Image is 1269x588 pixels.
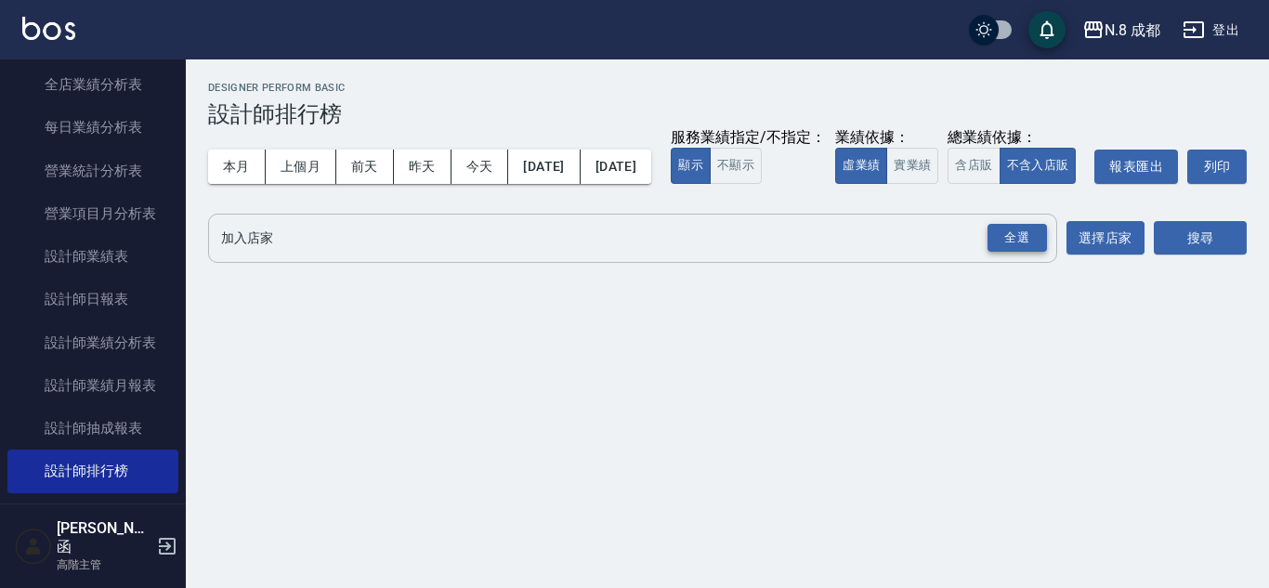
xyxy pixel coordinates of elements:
[266,150,336,184] button: 上個月
[1094,150,1178,184] button: 報表匯出
[451,150,509,184] button: 今天
[7,364,178,407] a: 設計師業績月報表
[710,148,762,184] button: 不顯示
[1154,221,1247,255] button: 搜尋
[835,148,887,184] button: 虛業績
[208,82,1247,94] h2: Designer Perform Basic
[336,150,394,184] button: 前天
[7,407,178,450] a: 設計師抽成報表
[57,519,151,556] h5: [PERSON_NAME]函
[7,450,178,492] a: 設計師排行榜
[15,528,52,565] img: Person
[208,150,266,184] button: 本月
[984,220,1051,256] button: Open
[988,224,1047,253] div: 全選
[835,128,938,148] div: 業績依據：
[394,150,451,184] button: 昨天
[208,101,1247,127] h3: 設計師排行榜
[1075,11,1168,49] button: N.8 成都
[1187,150,1247,184] button: 列印
[886,148,938,184] button: 實業績
[7,63,178,106] a: 全店業績分析表
[1105,19,1160,42] div: N.8 成都
[1175,13,1247,47] button: 登出
[22,17,75,40] img: Logo
[7,493,178,536] a: 商品銷售排行榜
[7,235,178,278] a: 設計師業績表
[948,148,1000,184] button: 含店販
[216,222,1021,255] input: 店家名稱
[1066,221,1145,255] button: 選擇店家
[671,148,711,184] button: 顯示
[508,150,580,184] button: [DATE]
[57,556,151,573] p: 高階主管
[7,321,178,364] a: 設計師業績分析表
[581,150,651,184] button: [DATE]
[948,128,1085,148] div: 總業績依據：
[671,128,826,148] div: 服務業績指定/不指定：
[7,106,178,149] a: 每日業績分析表
[7,192,178,235] a: 營業項目月分析表
[7,278,178,320] a: 設計師日報表
[1028,11,1066,48] button: save
[7,150,178,192] a: 營業統計分析表
[1000,148,1077,184] button: 不含入店販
